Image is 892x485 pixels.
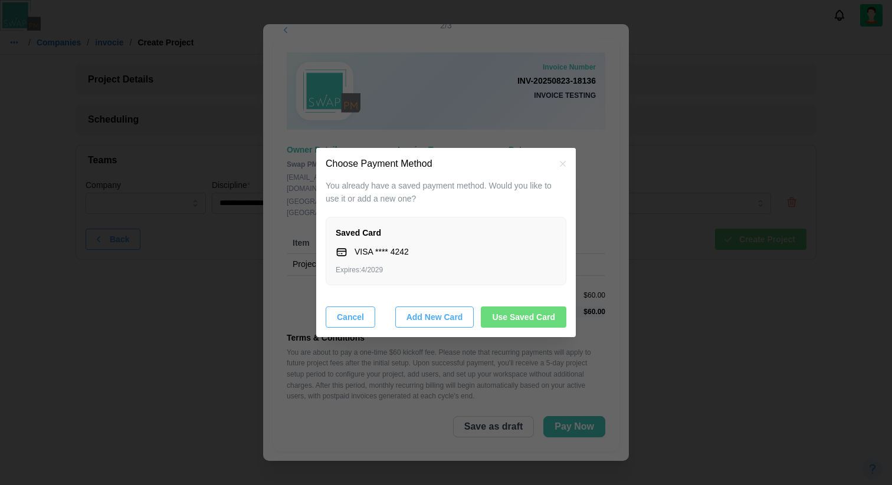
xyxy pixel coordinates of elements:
div: Expires: 4 / 2029 [336,265,556,276]
span: Use Saved Card [492,307,555,327]
div: Saved Card [336,227,556,240]
div: You already have a saved payment method. Would you like to use it or add a new one? [326,180,566,205]
span: Cancel [337,307,364,327]
h2: Choose Payment Method [326,159,432,169]
span: Add New Card [406,307,463,327]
